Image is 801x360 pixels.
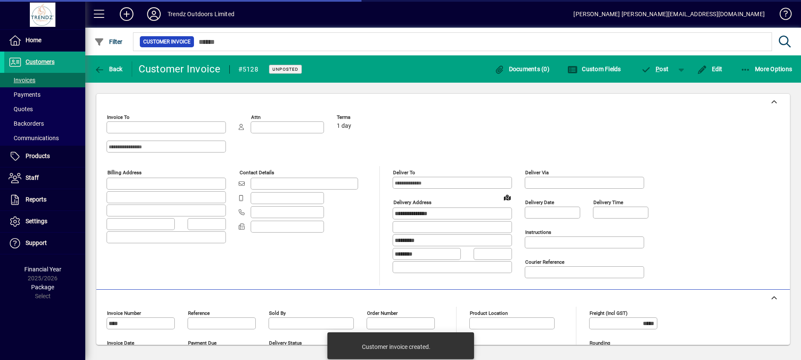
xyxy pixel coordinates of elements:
[107,310,141,316] mat-label: Invoice number
[9,91,40,98] span: Payments
[251,114,260,120] mat-label: Attn
[362,343,431,351] div: Customer invoice created.
[641,66,669,72] span: ost
[269,340,302,346] mat-label: Delivery status
[590,340,610,346] mat-label: Rounding
[470,310,508,316] mat-label: Product location
[4,87,85,102] a: Payments
[26,196,46,203] span: Reports
[9,106,33,112] span: Quotes
[593,199,623,205] mat-label: Delivery time
[4,167,85,189] a: Staff
[4,30,85,51] a: Home
[494,66,549,72] span: Documents (0)
[188,340,217,346] mat-label: Payment due
[140,6,168,22] button: Profile
[525,259,564,265] mat-label: Courier Reference
[637,61,673,77] button: Post
[4,102,85,116] a: Quotes
[272,66,298,72] span: Unposted
[738,61,795,77] button: More Options
[94,66,123,72] span: Back
[337,115,388,120] span: Terms
[773,2,790,29] a: Knowledge Base
[24,266,61,273] span: Financial Year
[26,218,47,225] span: Settings
[567,66,621,72] span: Custom Fields
[139,62,221,76] div: Customer Invoice
[143,37,191,46] span: Customer Invoice
[565,61,623,77] button: Custom Fields
[4,73,85,87] a: Invoices
[92,34,125,49] button: Filter
[4,233,85,254] a: Support
[4,116,85,131] a: Backorders
[500,190,514,204] a: View on map
[26,37,41,43] span: Home
[113,6,140,22] button: Add
[85,61,132,77] app-page-header-button: Back
[9,77,35,84] span: Invoices
[393,170,415,176] mat-label: Deliver To
[168,7,234,21] div: Trendz Outdoors Limited
[740,66,792,72] span: More Options
[4,189,85,210] a: Reports
[697,66,723,72] span: Edit
[26,153,50,159] span: Products
[188,310,210,316] mat-label: Reference
[492,61,552,77] button: Documents (0)
[26,58,55,65] span: Customers
[573,7,765,21] div: [PERSON_NAME] [PERSON_NAME][EMAIL_ADDRESS][DOMAIN_NAME]
[26,239,47,246] span: Support
[525,199,554,205] mat-label: Delivery date
[4,146,85,167] a: Products
[695,61,725,77] button: Edit
[26,174,39,181] span: Staff
[656,66,659,72] span: P
[4,131,85,145] a: Communications
[92,61,125,77] button: Back
[590,310,627,316] mat-label: Freight (incl GST)
[4,211,85,232] a: Settings
[31,284,54,291] span: Package
[337,123,351,130] span: 1 day
[269,310,286,316] mat-label: Sold by
[367,310,398,316] mat-label: Order number
[525,229,551,235] mat-label: Instructions
[9,135,59,141] span: Communications
[94,38,123,45] span: Filter
[9,120,44,127] span: Backorders
[107,340,134,346] mat-label: Invoice date
[107,114,130,120] mat-label: Invoice To
[525,170,549,176] mat-label: Deliver via
[238,63,258,76] div: #5128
